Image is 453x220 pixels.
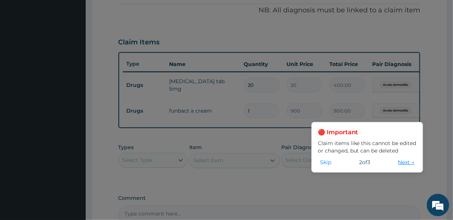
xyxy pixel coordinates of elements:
[43,64,103,139] span: We're online!
[122,4,140,22] div: Minimize live chat window
[318,158,333,166] button: Skip
[14,37,30,56] img: d_794563401_company_1708531726252_794563401
[359,158,371,166] span: 2 of 3
[396,158,417,166] button: Next →
[4,144,142,170] textarea: Type your message and hit 'Enter'
[39,42,125,51] div: Chat with us now
[318,139,417,154] p: Claim items like this cannot be edited or changed, but can be deleted
[318,128,417,136] h3: 🔴 Important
